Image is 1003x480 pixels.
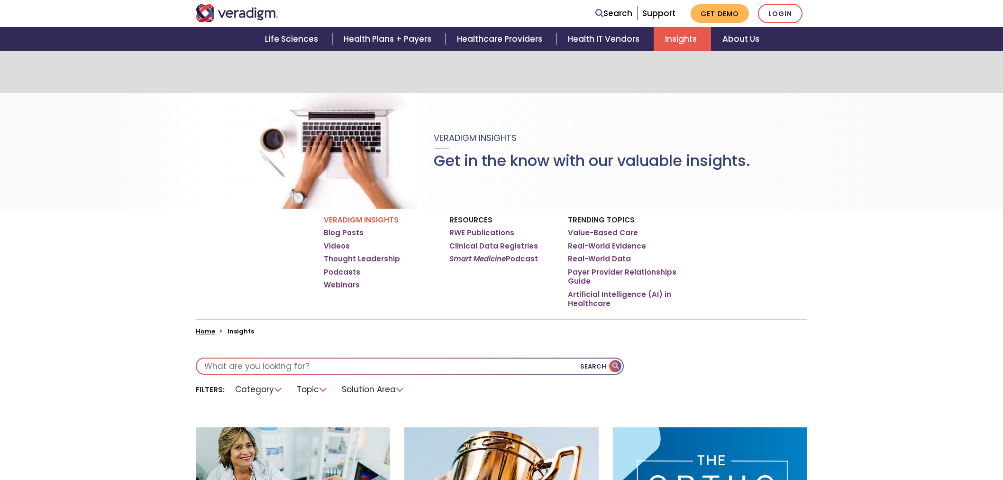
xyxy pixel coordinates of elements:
a: About Us [711,27,771,51]
a: Healthcare Providers [446,27,556,51]
a: Life Sciences [254,27,332,51]
h1: Get in the know with our valuable insights. [434,152,750,170]
li: Filters: [196,385,225,395]
a: Insights [654,27,711,51]
a: Value-Based Care [568,228,638,238]
span: Veradigm Insights [434,132,517,144]
a: Real-World Data [568,254,631,264]
a: Thought Leadership [324,254,400,264]
a: Videos [324,241,350,251]
a: RWE Publications [449,228,514,238]
a: Payer Provider Relationships Guide [568,268,679,286]
li: Solution Area [336,382,410,397]
button: Search [580,359,623,374]
a: Podcasts [324,268,360,277]
a: Smart MedicinePodcast [449,254,538,264]
a: Health IT Vendors [556,27,654,51]
em: Smart Medicine [449,254,506,264]
img: Veradigm logo [196,4,279,22]
a: Home [196,327,215,336]
a: Clinical Data Registries [449,241,538,251]
li: Topic [291,382,334,397]
a: Artificial Intelligence (AI) in Healthcare [568,290,679,308]
a: Real-World Evidence [568,241,646,251]
a: Blog Posts [324,228,364,238]
a: Support [642,8,675,19]
input: What are you looking for? [197,359,623,374]
a: Get Demo [691,4,749,23]
a: Health Plans + Payers [332,27,446,51]
li: Category [229,382,289,397]
a: Webinars [324,280,360,290]
a: Search [595,7,632,20]
a: Login [758,4,802,23]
